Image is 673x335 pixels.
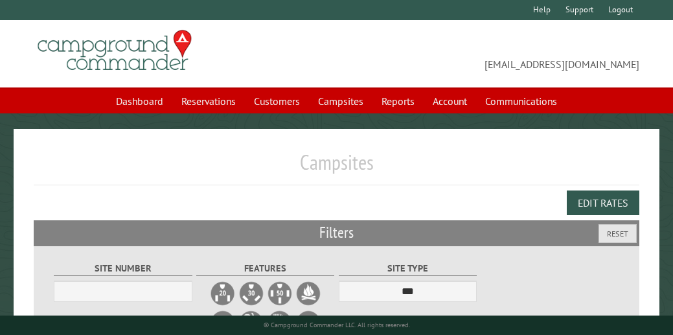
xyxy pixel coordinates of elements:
[246,89,308,113] a: Customers
[210,281,236,306] label: 20A Electrical Hookup
[34,150,639,185] h1: Campsites
[339,261,477,276] label: Site Type
[196,261,334,276] label: Features
[264,321,410,329] small: © Campground Commander LLC. All rights reserved.
[34,25,196,76] img: Campground Commander
[295,281,321,306] label: Firepit
[108,89,171,113] a: Dashboard
[599,224,637,243] button: Reset
[567,191,639,215] button: Edit Rates
[425,89,475,113] a: Account
[54,261,192,276] label: Site Number
[337,36,640,72] span: [EMAIL_ADDRESS][DOMAIN_NAME]
[310,89,371,113] a: Campsites
[34,220,639,245] h2: Filters
[238,281,264,306] label: 30A Electrical Hookup
[374,89,422,113] a: Reports
[477,89,565,113] a: Communications
[174,89,244,113] a: Reservations
[267,281,293,306] label: 50A Electrical Hookup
